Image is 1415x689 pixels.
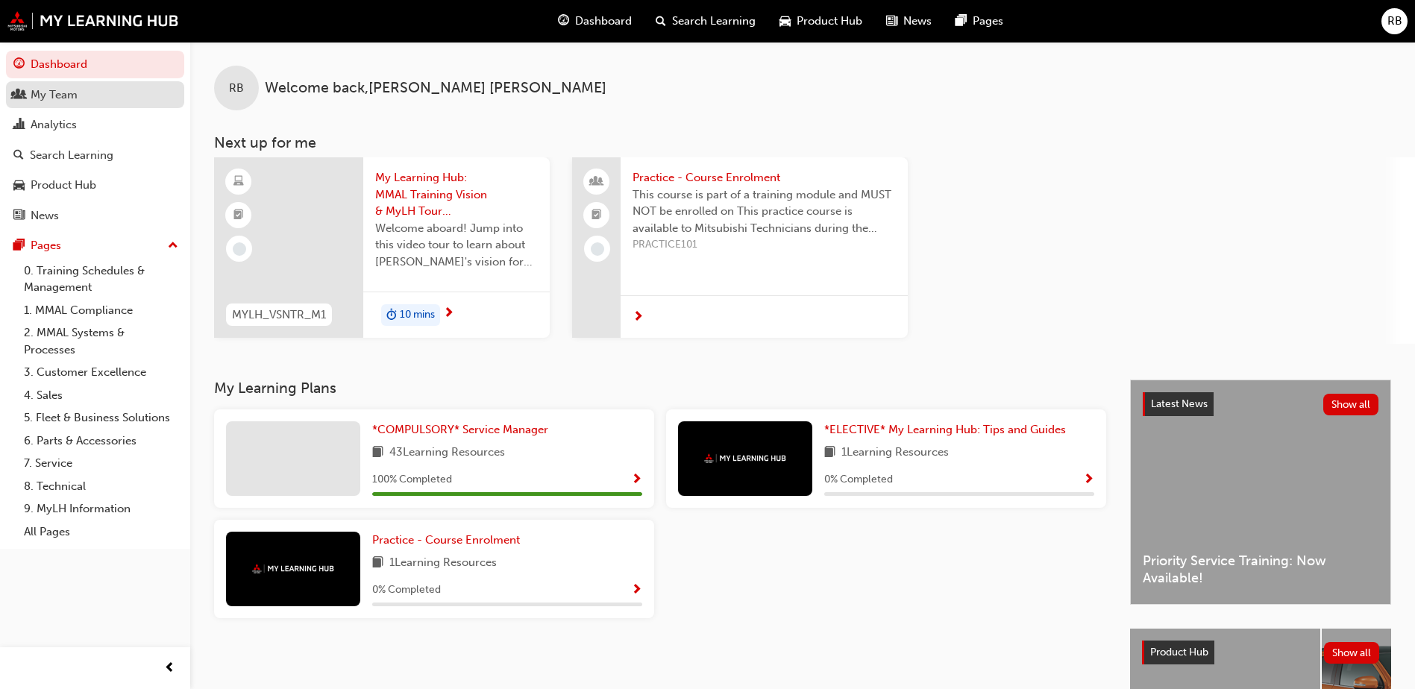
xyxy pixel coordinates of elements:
span: PRACTICE101 [633,236,896,254]
a: guage-iconDashboard [546,6,644,37]
span: chart-icon [13,119,25,132]
button: Show Progress [631,471,642,489]
div: Search Learning [30,147,113,164]
span: news-icon [13,210,25,223]
span: Welcome aboard! Jump into this video tour to learn about [PERSON_NAME]'s vision for your learning... [375,220,538,271]
span: 1 Learning Resources [841,444,949,462]
a: 8. Technical [18,475,184,498]
a: All Pages [18,520,184,544]
a: *ELECTIVE* My Learning Hub: Tips and Guides [824,421,1072,438]
div: Pages [31,237,61,254]
a: Dashboard [6,51,184,78]
span: Welcome back , [PERSON_NAME] [PERSON_NAME] [265,80,606,97]
span: guage-icon [13,58,25,72]
span: pages-icon [13,239,25,253]
span: Dashboard [575,13,632,30]
button: RB [1381,8,1408,34]
a: MYLH_VSNTR_M1My Learning Hub: MMAL Training Vision & MyLH Tour (Elective)Welcome aboard! Jump int... [214,157,550,338]
span: RB [1387,13,1402,30]
span: duration-icon [386,306,397,325]
span: *ELECTIVE* My Learning Hub: Tips and Guides [824,423,1066,436]
span: prev-icon [164,659,175,678]
img: mmal [7,11,179,31]
span: Product Hub [1150,646,1208,658]
span: Search Learning [672,13,756,30]
span: learningResourceType_ELEARNING-icon [233,172,244,192]
span: book-icon [824,444,835,462]
span: Show Progress [631,474,642,487]
span: MYLH_VSNTR_M1 [232,306,326,324]
a: Analytics [6,111,184,139]
span: book-icon [372,444,383,462]
h3: My Learning Plans [214,380,1106,397]
a: news-iconNews [874,6,944,37]
span: 10 mins [400,306,435,324]
span: Latest News [1151,397,1208,410]
a: My Team [6,81,184,109]
span: learningRecordVerb_NONE-icon [233,242,246,256]
span: search-icon [13,149,24,163]
div: Analytics [31,116,77,133]
span: *COMPULSORY* Service Manager [372,423,548,436]
a: search-iconSearch Learning [644,6,768,37]
span: up-icon [168,236,178,256]
span: News [903,13,932,30]
a: 0. Training Schedules & Management [18,259,184,299]
span: Priority Service Training: Now Available! [1143,553,1378,586]
a: Practice - Course Enrolment [372,532,526,549]
button: Show all [1323,394,1379,415]
span: My Learning Hub: MMAL Training Vision & MyLH Tour (Elective) [375,169,538,220]
button: Pages [6,232,184,259]
div: News [31,207,59,224]
span: This course is part of a training module and MUST NOT be enrolled on This practice course is avai... [633,186,896,237]
a: 4. Sales [18,384,184,407]
a: car-iconProduct Hub [768,6,874,37]
span: learningRecordVerb_NONE-icon [591,242,604,256]
a: 5. Fleet & Business Solutions [18,406,184,430]
a: News [6,202,184,230]
span: Show Progress [631,584,642,597]
a: 2. MMAL Systems & Processes [18,321,184,361]
div: Product Hub [31,177,96,194]
span: book-icon [372,554,383,573]
span: car-icon [13,179,25,192]
span: booktick-icon [592,206,602,225]
span: people-icon [592,172,602,192]
a: Search Learning [6,142,184,169]
img: mmal [252,564,334,573]
span: RB [229,80,244,97]
span: Practice - Course Enrolment [633,169,896,186]
img: mmal [704,453,786,463]
span: Show Progress [1083,474,1094,487]
span: guage-icon [558,12,569,31]
a: 6. Parts & Accessories [18,430,184,453]
button: DashboardMy TeamAnalyticsSearch LearningProduct HubNews [6,48,184,232]
button: Show Progress [631,581,642,600]
span: Pages [973,13,1003,30]
a: Latest NewsShow allPriority Service Training: Now Available! [1130,380,1391,605]
span: Product Hub [797,13,862,30]
span: people-icon [13,89,25,102]
a: 3. Customer Excellence [18,361,184,384]
span: 100 % Completed [372,471,452,488]
span: 0 % Completed [824,471,893,488]
span: 1 Learning Resources [389,554,497,573]
a: Product Hub [6,172,184,199]
span: next-icon [443,307,454,321]
span: 43 Learning Resources [389,444,505,462]
a: Product HubShow all [1142,641,1379,664]
a: 7. Service [18,452,184,475]
a: pages-iconPages [944,6,1015,37]
a: 1. MMAL Compliance [18,299,184,322]
span: Practice - Course Enrolment [372,533,520,547]
a: Latest NewsShow all [1143,392,1378,416]
a: Practice - Course EnrolmentThis course is part of a training module and MUST NOT be enrolled on T... [572,157,908,338]
button: Show Progress [1083,471,1094,489]
span: pages-icon [956,12,967,31]
span: car-icon [779,12,791,31]
span: 0 % Completed [372,582,441,599]
div: My Team [31,86,78,104]
a: *COMPULSORY* Service Manager [372,421,554,438]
